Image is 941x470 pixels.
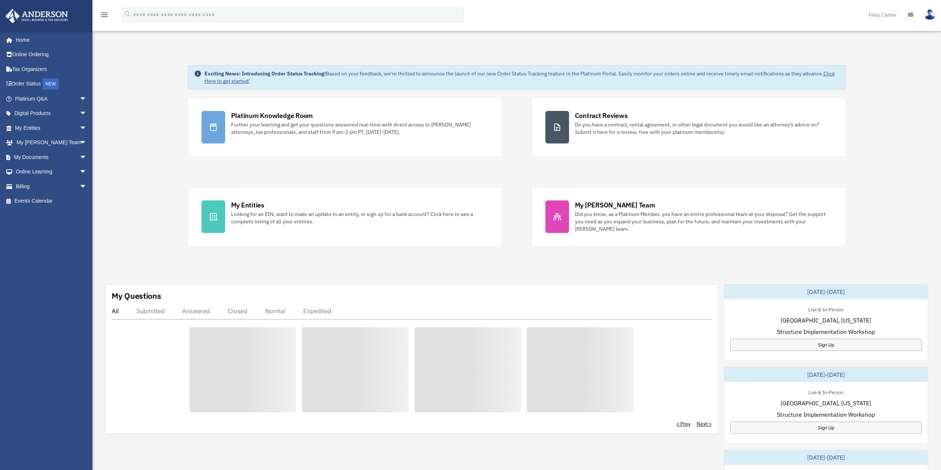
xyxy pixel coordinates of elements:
div: All [112,307,119,315]
div: Live & In-Person [802,305,849,313]
span: Structure Implementation Workshop [777,327,875,336]
img: Anderson Advisors Platinum Portal [3,9,70,23]
span: arrow_drop_down [79,179,94,194]
div: Answered [182,307,210,315]
a: menu [100,13,109,19]
a: Order StatusNEW [5,77,98,92]
a: Tax Organizers [5,62,98,77]
div: Expedited [303,307,331,315]
div: Further your learning and get your questions answered real-time with direct access to [PERSON_NAM... [231,121,488,136]
div: Live & In-Person [802,388,849,396]
a: Next > [697,420,712,427]
div: Based on your feedback, we're thrilled to announce the launch of our new Order Status Tracking fe... [204,70,840,85]
div: Closed [228,307,247,315]
span: arrow_drop_down [79,121,94,136]
a: My Entities Looking for an EIN, want to make an update to an entity, or sign up for a bank accoun... [188,187,502,247]
div: Submitted [136,307,165,315]
a: Online Ordering [5,47,98,62]
a: Contract Reviews Do you have a contract, rental agreement, or other legal document you would like... [532,97,846,157]
a: My Entitiesarrow_drop_down [5,121,98,135]
div: [DATE]-[DATE] [724,450,928,465]
a: Click Here to get started! [204,70,835,84]
a: My Documentsarrow_drop_down [5,150,98,165]
div: Looking for an EIN, want to make an update to an entity, or sign up for a bank account? Click her... [231,210,488,225]
a: Platinum Knowledge Room Further your learning and get your questions answered real-time with dire... [188,97,502,157]
strong: Exciting News: Introducing Order Status Tracking! [204,70,326,77]
span: arrow_drop_down [79,135,94,151]
a: My [PERSON_NAME] Teamarrow_drop_down [5,135,98,150]
a: My [PERSON_NAME] Team Did you know, as a Platinum Member, you have an entire professional team at... [532,187,846,247]
a: Digital Productsarrow_drop_down [5,106,98,121]
img: User Pic [924,9,935,20]
a: Sign Up [730,339,922,351]
a: Online Learningarrow_drop_down [5,165,98,179]
a: Billingarrow_drop_down [5,179,98,194]
span: arrow_drop_down [79,165,94,180]
div: Normal [265,307,285,315]
i: search [123,10,132,18]
div: My [PERSON_NAME] Team [575,200,655,210]
div: My Questions [112,290,161,301]
span: arrow_drop_down [79,106,94,121]
div: My Entities [231,200,264,210]
div: Do you have a contract, rental agreement, or other legal document you would like an attorney's ad... [575,121,832,136]
div: Did you know, as a Platinum Member, you have an entire professional team at your disposal? Get th... [575,210,832,233]
a: Home [5,33,94,47]
span: [GEOGRAPHIC_DATA], [US_STATE] [781,316,871,325]
span: arrow_drop_down [79,150,94,165]
a: Sign Up [730,422,922,434]
a: Platinum Q&Aarrow_drop_down [5,91,98,106]
a: < Prev [676,420,691,427]
div: [DATE]-[DATE] [724,367,928,382]
div: [DATE]-[DATE] [724,284,928,299]
div: Contract Reviews [575,111,628,120]
span: arrow_drop_down [79,91,94,106]
div: NEW [43,78,59,89]
a: Events Calendar [5,194,98,209]
span: [GEOGRAPHIC_DATA], [US_STATE] [781,399,871,408]
i: menu [100,10,109,19]
div: Platinum Knowledge Room [231,111,313,120]
span: Structure Implementation Workshop [777,410,875,419]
